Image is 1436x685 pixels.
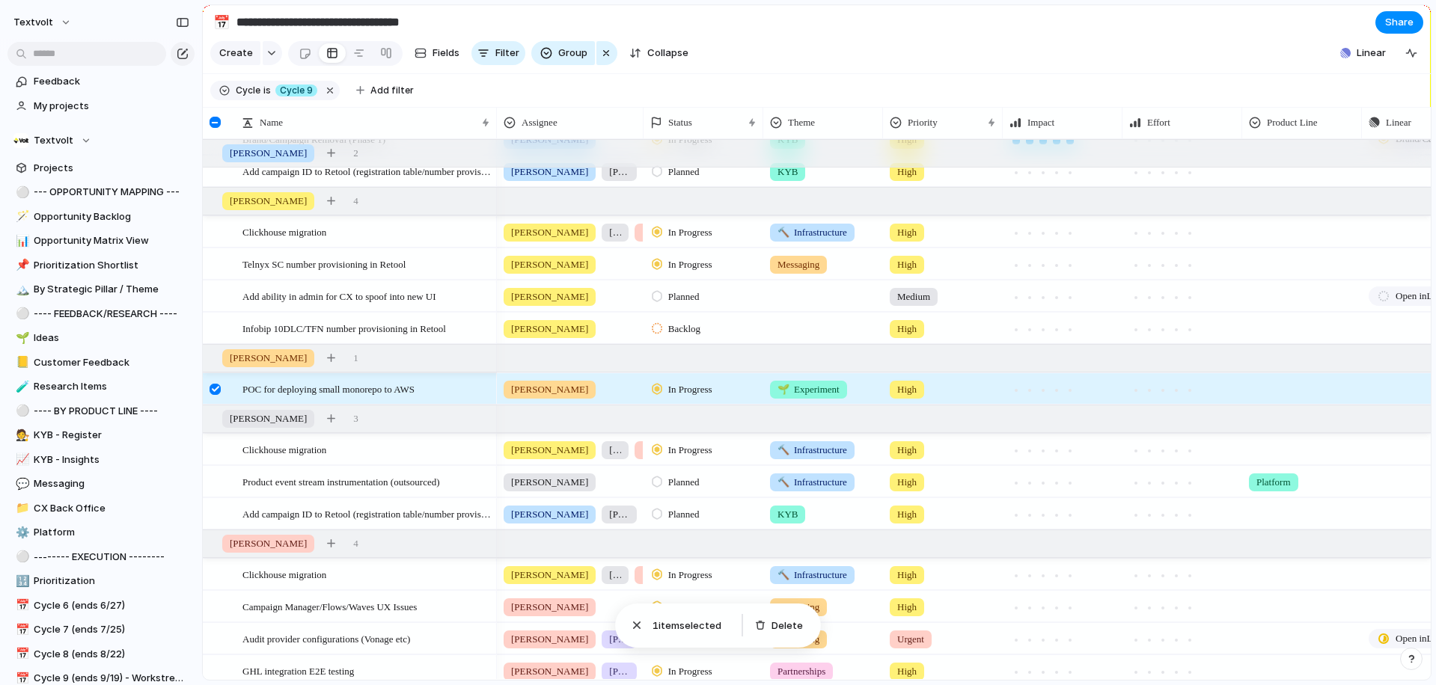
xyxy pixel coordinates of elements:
[230,351,307,366] span: [PERSON_NAME]
[531,41,595,65] button: Group
[897,600,917,615] span: High
[777,443,847,458] span: Infrastructure
[897,664,917,679] span: High
[642,568,654,583] span: [PERSON_NAME]
[242,630,410,647] span: Audit provider configurations (Vonage etc)
[777,382,840,397] span: Experiment
[34,404,189,419] span: ---- BY PRODUCT LINE ----
[7,351,195,374] div: 📒Customer Feedback
[511,322,588,337] span: [PERSON_NAME]
[7,206,195,228] div: 🪄Opportunity Backlog
[777,569,789,580] span: 🔨
[16,281,26,298] div: 🏔️
[1334,42,1392,64] button: Linear
[609,568,621,583] span: [PERSON_NAME]
[777,507,798,522] span: KYB
[13,233,28,248] button: 📊
[668,568,712,583] span: In Progress
[609,225,621,240] span: [PERSON_NAME]
[7,521,195,544] div: ⚙️Platform
[280,84,313,97] span: Cycle 9
[511,257,588,272] span: [PERSON_NAME]
[609,443,621,458] span: [PERSON_NAME]
[777,476,789,488] span: 🔨
[34,161,189,176] span: Projects
[242,162,492,179] span: Add campaign ID to Retool (registration table/number provisioning)
[16,524,26,541] div: ⚙️
[897,322,917,337] span: High
[16,476,26,493] div: 💬
[34,233,189,248] span: Opportunity Matrix View
[668,664,712,679] span: In Progress
[7,570,195,592] a: 🔢Prioritization
[13,209,28,224] button: 🪄
[13,501,28,516] button: 📁
[7,400,195,423] a: ⚪---- BY PRODUCT LINE ----
[242,255,406,272] span: Telnyx SC number provisioning in Retool
[242,319,446,337] span: Infobip 10DLC/TFN number provisioning in Retool
[668,322,700,337] span: Backlog
[7,10,79,34] button: textvolt
[511,289,588,304] span: [PERSON_NAME]
[260,115,283,130] span: Name
[242,505,492,522] span: Add campaign ID to Retool (registration table/number provisioning)
[34,501,189,516] span: CX Back Office
[668,257,712,272] span: In Progress
[7,157,195,179] a: Projects
[511,664,588,679] span: [PERSON_NAME]
[7,303,195,325] div: ⚪---- FEEDBACK/RESEARCH ----
[7,254,195,277] a: 📌Prioritization Shortlist
[653,619,659,631] span: 1
[34,428,189,443] span: KYB - Register
[668,600,712,615] span: In Progress
[16,354,26,371] div: 📒
[7,181,195,203] a: ⚪--- OPPORTUNITY MAPPING ---
[13,550,28,565] button: ⚪
[34,307,189,322] span: ---- FEEDBACK/RESEARCH ----
[13,185,28,200] button: ⚪
[34,133,73,148] span: Textvolt
[897,289,930,304] span: Medium
[13,282,28,297] button: 🏔️
[210,41,260,65] button: Create
[668,165,700,179] span: Planned
[263,84,271,97] span: is
[242,473,440,490] span: Product event stream instrumentation (outsourced)
[7,449,195,471] a: 📈KYB - Insights
[16,257,26,274] div: 📌
[16,548,26,565] div: ⚪
[242,565,326,583] span: Clickhouse migration
[777,384,789,395] span: 🌱
[34,452,189,467] span: KYB - Insights
[230,536,307,551] span: [PERSON_NAME]
[7,129,195,152] button: Textvolt
[219,46,253,61] span: Create
[210,10,233,34] button: 📅
[370,84,414,97] span: Add filter
[13,452,28,467] button: 📈
[34,209,189,224] span: Opportunity Backlog
[609,664,629,679] span: [PERSON_NAME]
[623,41,694,65] button: Collapse
[668,225,712,240] span: In Progress
[749,615,809,636] button: Delete
[511,568,588,583] span: [PERSON_NAME]
[668,443,712,458] span: In Progress
[353,351,358,366] span: 1
[34,258,189,273] span: Prioritization Shortlist
[777,227,789,238] span: 🔨
[7,327,195,349] a: 🌱Ideas
[13,15,53,30] span: textvolt
[777,444,789,455] span: 🔨
[897,382,917,397] span: High
[353,411,358,426] span: 3
[242,380,415,397] span: POC for deploying small monorepo to AWS
[34,74,189,89] span: Feedback
[908,115,938,130] span: Priority
[7,95,195,117] a: My projects
[353,536,358,551] span: 4
[13,428,28,443] button: 🧑‍⚖️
